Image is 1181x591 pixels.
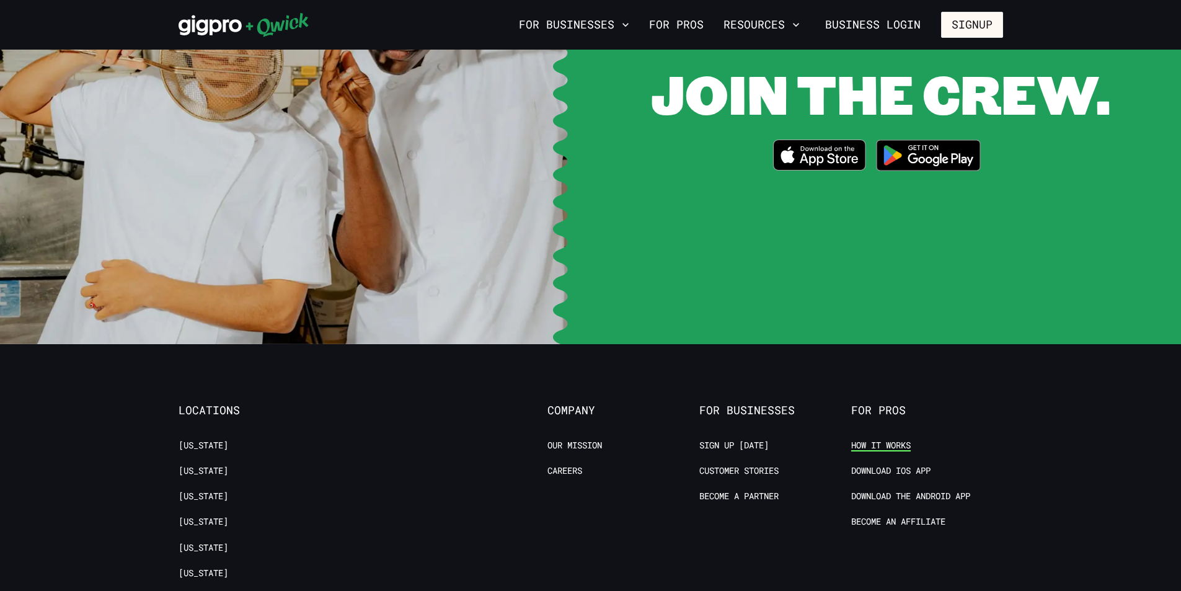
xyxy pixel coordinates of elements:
a: [US_STATE] [179,516,228,528]
a: Customer stories [699,465,779,477]
a: [US_STATE] [179,491,228,502]
img: Get it on Google Play [869,132,989,179]
a: Business Login [815,12,931,38]
span: JOIN THE CREW. [651,58,1110,129]
span: Company [547,404,699,417]
a: Download on the App Store [773,140,866,174]
a: Download IOS App [851,465,931,477]
button: Resources [719,14,805,35]
a: Sign up [DATE] [699,440,769,451]
a: Download the Android App [851,491,970,502]
a: [US_STATE] [179,567,228,579]
a: Our Mission [547,440,602,451]
a: [US_STATE] [179,465,228,477]
span: For Pros [851,404,1003,417]
a: [US_STATE] [179,440,228,451]
span: Locations [179,404,330,417]
a: For Pros [644,14,709,35]
button: For Businesses [514,14,634,35]
a: [US_STATE] [179,542,228,554]
a: Become an Affiliate [851,516,945,528]
a: How it Works [851,440,911,451]
button: Signup [941,12,1003,38]
span: For Businesses [699,404,851,417]
a: Careers [547,465,582,477]
a: Become a Partner [699,491,779,502]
